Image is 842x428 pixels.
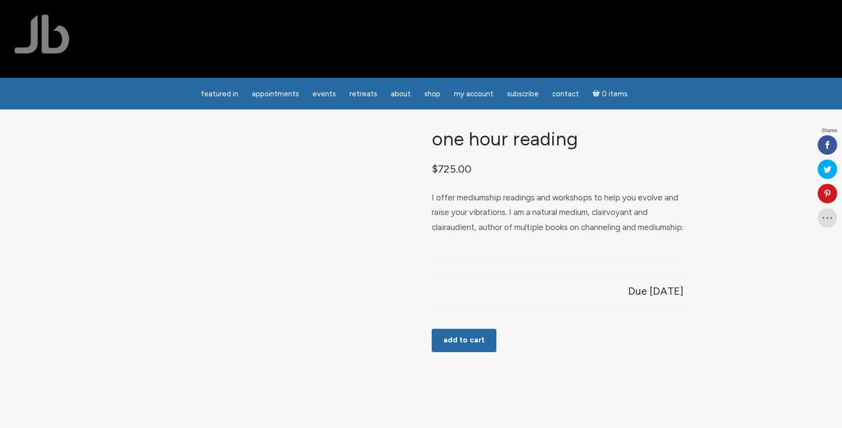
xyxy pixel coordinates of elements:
a: My Account [448,85,499,104]
span: Appointments [252,89,299,98]
span: Events [313,89,336,98]
a: Cart0 items [587,84,633,104]
span: About [391,89,411,98]
span: Shop [424,89,440,98]
a: Appointments [246,85,305,104]
a: Retreats [344,85,383,104]
a: Events [307,85,342,104]
span: Subscribe [507,89,539,98]
img: Jamie Butler. The Everyday Medium [15,15,70,53]
a: Shop [419,85,446,104]
bdi: 725.00 [432,162,472,175]
h1: One Hour Reading [432,129,684,150]
span: $ [432,162,438,175]
span: I offer mediumship readings and workshops to help you evolve and raise your vibrations. I am a na... [432,193,684,232]
i: Cart [593,89,602,98]
a: About [385,85,417,104]
button: Add to cart [432,329,496,352]
span: featured in [201,89,238,98]
span: Contact [552,89,579,98]
span: Shares [822,128,837,133]
span: 0 items [602,90,628,98]
span: My Account [454,89,493,98]
a: featured in [195,85,244,104]
span: Retreats [350,89,377,98]
a: Contact [546,85,585,104]
a: Subscribe [501,85,544,104]
p: Due [DATE] [628,282,684,301]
